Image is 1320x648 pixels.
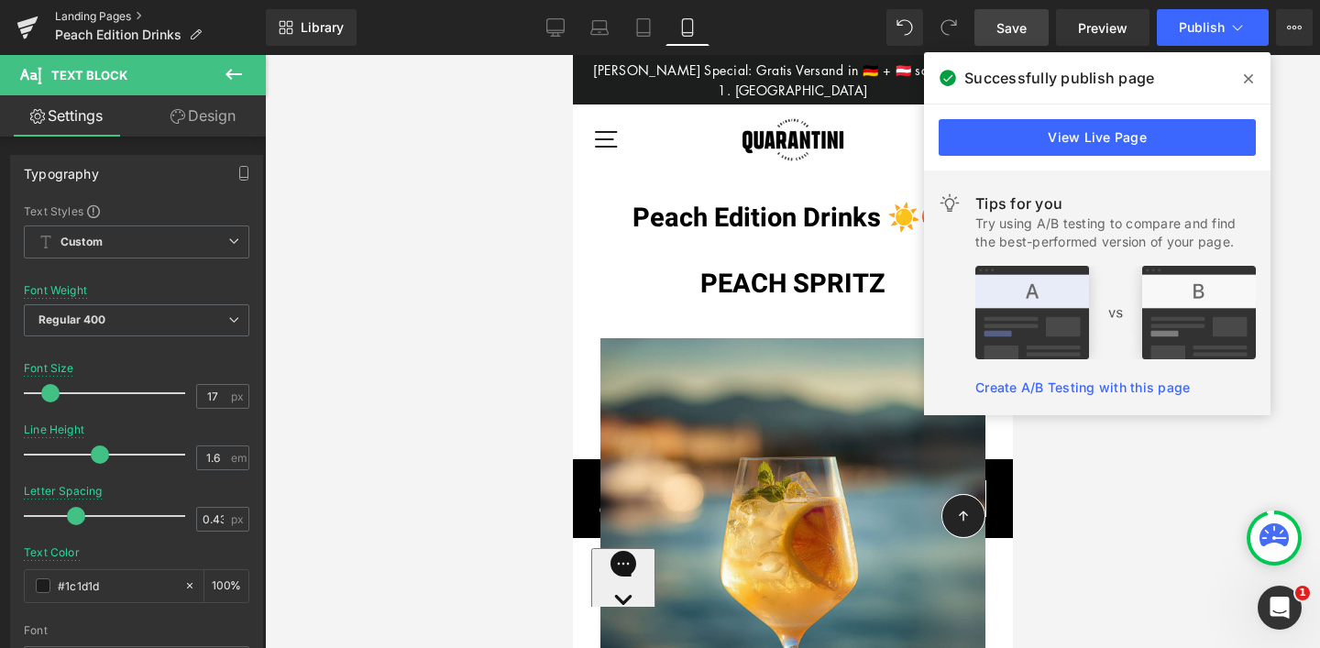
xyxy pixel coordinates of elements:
input: Color [58,576,175,596]
span: px [231,513,247,525]
div: Try using A/B testing to compare and find the best-performed version of your page. [975,214,1256,251]
div: Line Height [24,423,84,436]
div: Tips for you [975,192,1256,214]
div: Font [24,624,249,637]
div: % [204,570,248,602]
a: Mobile [665,9,709,46]
span: Successfully publish page [964,67,1154,89]
a: View Live Page [939,119,1256,156]
div: Text Styles [24,203,249,218]
img: light.svg [939,192,961,214]
a: New Library [266,9,357,46]
iframe: Gorgias live chat messenger [18,493,82,552]
div: Font Weight [24,284,87,297]
span: Peach Edition Drinks ☀️🍑 [60,144,380,182]
span: Text Block [51,68,127,82]
span: Library [301,19,344,36]
a: Preview [1056,9,1149,46]
span: Peach Edition Drinks [55,27,181,42]
a: Expand / Collapse [71,259,90,281]
span: em [231,452,247,464]
a: Create A/B Testing with this page [975,379,1190,395]
a: Landing Pages [55,9,266,24]
span: 1 [1295,586,1310,600]
span: px [231,390,247,402]
iframe: Intercom live chat [1258,586,1302,630]
a: Laptop [577,9,621,46]
b: Custom [60,235,103,250]
button: Redo [930,9,967,46]
button: Undo [886,9,923,46]
b: Regular 400 [38,313,106,326]
a: Desktop [533,9,577,46]
button: More [1276,9,1313,46]
div: Typography [24,156,99,181]
span: PEACH SPRITZ [127,210,313,248]
a: Design [137,95,269,137]
button: Publish [1157,9,1269,46]
a: Tablet [621,9,665,46]
span: Row [41,259,71,281]
div: Font Size [24,362,74,375]
span: Publish [1179,20,1225,35]
img: tip.png [975,266,1256,359]
div: Letter Spacing [24,485,103,498]
span: Preview [1078,18,1127,38]
span: Save [996,18,1027,38]
div: Text Color [24,546,80,559]
img: Quarantini Gin [160,59,280,111]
